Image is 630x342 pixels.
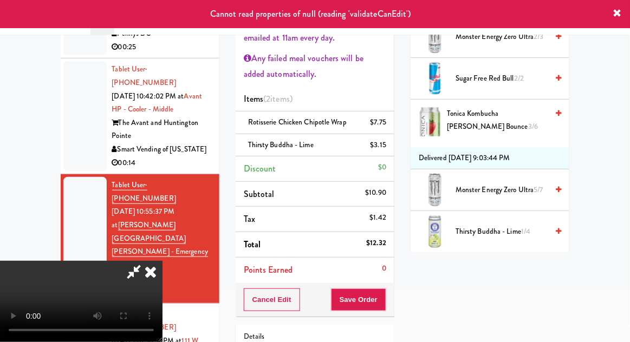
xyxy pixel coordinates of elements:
span: (2 ) [263,93,293,105]
button: Cancel Edit [244,288,300,311]
span: Rotisserie Chicken Chipotle Wrap [248,117,347,127]
div: Monster Energy Zero Ultra5/7 [451,183,561,197]
div: $3.15 [371,139,387,152]
span: 3/6 [528,121,538,131]
span: Cannot read properties of null (reading 'validateCanEdit') [210,8,411,20]
span: [DATE] 10:42:02 PM at [112,91,184,101]
button: Save Order [331,288,386,311]
div: Monster Energy Zero Ultra2/3 [451,30,561,44]
div: Smart Vending of [US_STATE] [112,143,211,156]
div: $12.32 [367,236,387,250]
span: [DATE] 10:55:37 PM at [112,206,175,230]
span: 1/4 [521,226,530,236]
li: Tablet User· [PHONE_NUMBER][DATE] 10:55:37 PM at[PERSON_NAME][GEOGRAPHIC_DATA][PERSON_NAME] - Eme... [61,174,219,303]
div: Thirsty Buddha - Lime1/4 [451,225,561,239]
span: Items [244,93,293,105]
span: 2/2 [514,73,524,83]
div: $7.75 [371,116,387,129]
div: $1.42 [370,211,387,225]
div: Sugar Free Red Bull2/2 [451,72,561,85]
span: Thirsty Buddha - Lime [456,225,548,239]
a: [PERSON_NAME][GEOGRAPHIC_DATA][PERSON_NAME] - Emergency Room [112,220,209,271]
div: Tonica Kombucha [PERSON_NAME] Bounce3/6 [443,107,561,134]
div: $0 [378,161,386,174]
span: Monster Energy Zero Ultra [456,183,548,197]
span: 5/7 [534,185,543,195]
span: Tonica Kombucha [PERSON_NAME] Bounce [447,107,548,134]
span: Points Earned [244,264,293,276]
span: Tax [244,213,255,225]
span: Sugar Free Red Bull [456,72,548,85]
div: 00:14 [112,156,211,170]
span: Subtotal [244,188,275,200]
div: 0 [382,262,386,275]
div: $10.90 [366,186,387,200]
span: Total [244,238,261,251]
span: Thirsty Buddha - Lime [248,140,314,150]
a: Tablet User· [PHONE_NUMBER] [112,180,176,204]
span: 2/3 [534,31,544,42]
span: · [PHONE_NUMBER] [112,180,176,203]
li: Tablet User· [PHONE_NUMBER][DATE] 10:42:02 PM atAvant HP - Cooler - MiddleThe Avant and Huntingto... [61,58,219,174]
div: The Avant and Huntington Pointe [112,116,211,143]
span: Discount [244,162,276,175]
div: Any failed meal vouchers will be added automatically. [244,50,386,82]
a: Tablet User· [PHONE_NUMBER] [112,64,176,88]
span: Monster Energy Zero Ultra [456,30,548,44]
li: Delivered [DATE] 9:03:44 PM [411,147,569,170]
ng-pluralize: items [271,93,290,105]
div: 00:25 [112,41,211,54]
